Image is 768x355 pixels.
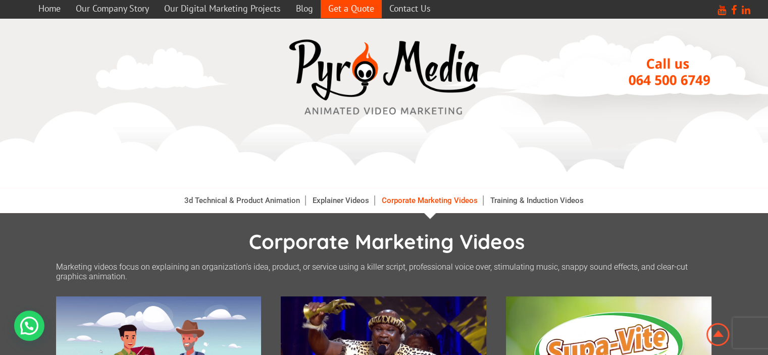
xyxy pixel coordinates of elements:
p: Marketing videos focus on explaining an organization’s idea, product, or service using a killer s... [56,262,712,281]
a: 3d Technical & Product Animation [179,195,305,206]
h1: Corporate Marketing Videos [61,229,712,254]
a: Corporate Marketing Videos [377,195,483,206]
a: Explainer Videos [308,195,375,206]
img: video marketing media company westville durban logo [283,34,485,121]
img: Animation Studio South Africa [704,321,732,348]
a: video marketing media company westville durban logo [283,34,485,123]
a: Training & Induction Videos [485,195,589,206]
